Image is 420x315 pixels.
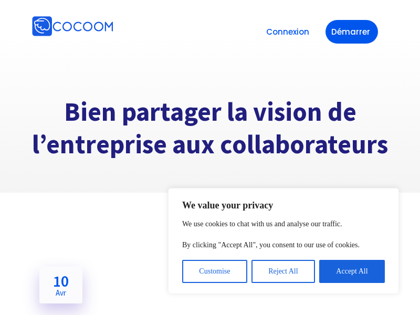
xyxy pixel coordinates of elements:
[182,260,247,283] button: Customise
[260,20,315,44] a: Connexion
[325,20,378,44] a: Démarrer
[53,289,69,297] span: Avr
[31,16,113,37] img: Cocoom
[53,273,69,297] h2: 10
[192,20,204,43] button: Toggle navigation
[251,260,315,283] button: Reject All
[182,239,385,251] p: By clicking "Accept All", you consent to our use of cookies.
[39,266,82,303] a: 10Avr
[182,199,385,212] p: We value your privacy
[29,96,391,161] h1: Bien partager la vision de l’entreprise aux collaborateurs
[182,218,385,230] p: We use cookies to chat with us and analyse our traffic.
[319,260,385,283] button: Accept All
